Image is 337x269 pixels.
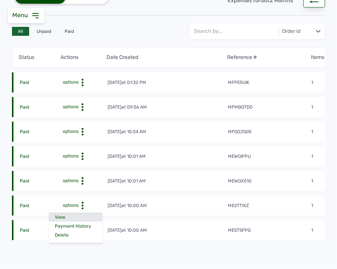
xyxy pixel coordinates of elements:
[281,28,302,35] div: Order id
[62,128,79,134] span: options
[228,153,311,160] td: mewoifpu
[19,153,61,160] td: Paid
[62,178,79,184] span: options
[19,104,61,111] td: Paid
[106,53,227,62] th: Date Created
[12,12,31,19] span: Menu
[121,228,147,233] span: at 10:00 AM
[31,27,57,36] div: Unpaid
[108,203,147,209] div: [DATE]
[227,53,310,62] th: Reference #
[49,231,102,240] div: Delete
[121,129,146,134] span: at 10:54 AM
[121,80,146,85] span: at 01:32 PM
[228,79,311,87] td: mfpe5uik
[19,227,61,234] td: Paid
[108,227,147,233] div: [DATE]
[62,104,79,110] span: options
[19,128,61,136] td: Paid
[108,178,146,184] div: [DATE]
[62,202,79,208] span: options
[59,27,80,36] div: Paid
[228,104,311,111] td: mfmbqtdd
[228,202,311,210] td: mesttixz
[108,79,146,85] div: [DATE]
[121,203,147,208] span: at 10:00 AM
[108,104,147,110] div: [DATE]
[19,202,61,210] td: Paid
[18,53,60,62] th: Status
[60,53,102,62] th: Actions
[62,153,79,159] span: options
[19,178,61,185] td: Paid
[49,222,102,231] div: Payment History
[12,27,29,36] div: All
[49,213,102,222] div: View
[228,128,311,136] td: mfgojsg5
[62,79,79,85] span: options
[108,129,146,135] div: [DATE]
[194,23,302,40] input: Search by...
[228,227,311,234] td: mestsfpg
[19,79,61,87] td: Paid
[121,154,146,159] span: at 10:01 AM
[108,153,146,159] div: [DATE]
[12,12,40,19] a: Menu
[121,178,146,184] span: at 10:01 AM
[228,178,311,185] td: mewox51g
[121,104,147,110] span: at 09:56 AM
